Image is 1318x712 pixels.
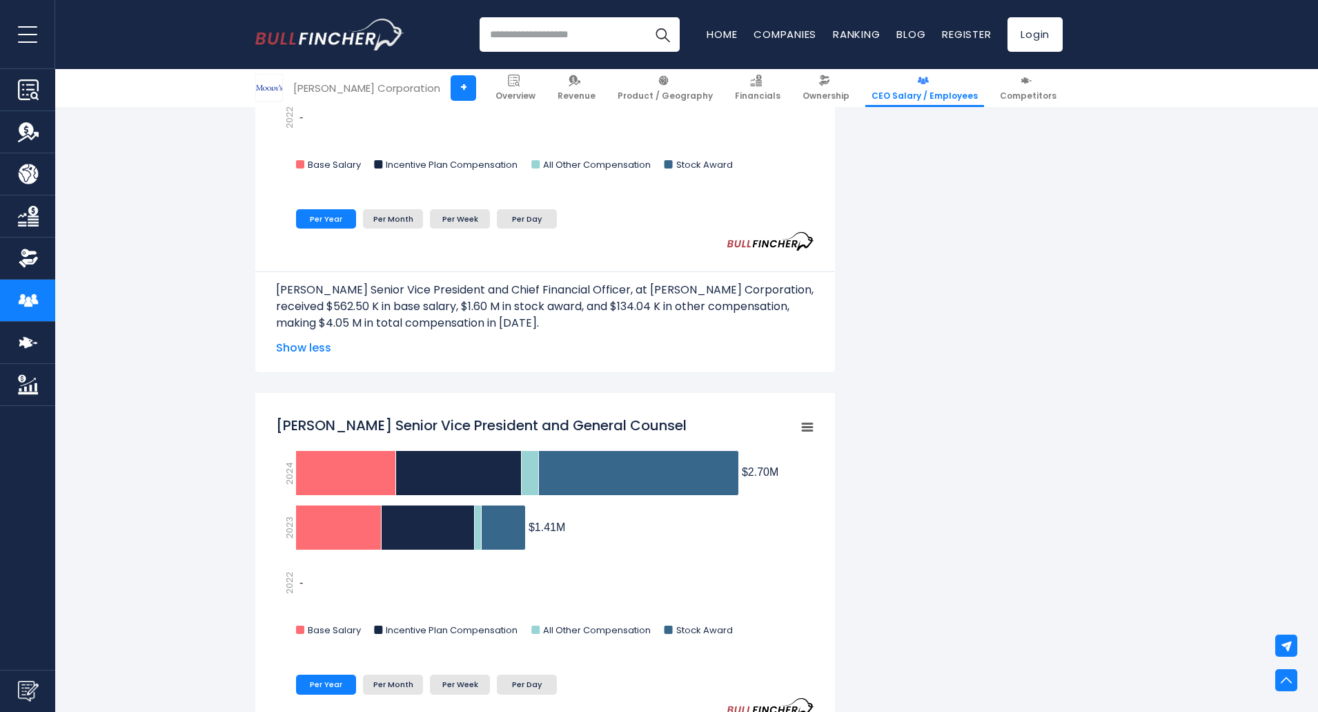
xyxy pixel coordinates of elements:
tspan: [PERSON_NAME] Senior Vice President and General Counsel [276,416,687,435]
a: Home [707,27,737,41]
span: Product / Geography [618,90,713,102]
text: Stock Award [676,624,733,637]
a: Register [942,27,991,41]
img: Ownership [18,248,39,269]
li: Per Year [296,675,356,694]
a: Companies [754,27,816,41]
img: MCO logo [256,75,282,101]
text: 2022 [283,106,296,128]
a: Ranking [833,27,880,41]
a: CEO Salary / Employees [865,69,984,107]
text: All Other Compensation [543,158,651,171]
a: Financials [729,69,787,107]
img: Bullfincher logo [255,19,404,50]
li: Per Month [363,209,423,229]
a: Go to homepage [255,19,404,50]
a: Overview [489,69,542,107]
li: Per Month [363,675,423,694]
a: Product / Geography [611,69,719,107]
p: [PERSON_NAME] Senior Vice President and Chief Financial Officer, at [PERSON_NAME] Corporation, re... [276,282,814,331]
text: All Other Compensation [543,624,651,637]
a: Login [1007,17,1063,52]
button: Search [645,17,680,52]
span: Financials [735,90,780,102]
li: Per Week [430,675,490,694]
a: Revenue [551,69,602,107]
tspan: $1.41M [529,521,565,533]
a: Ownership [796,69,856,107]
li: Per Year [296,209,356,229]
span: Show less [276,340,814,356]
text: - [299,111,303,123]
text: Base Salary [308,158,362,171]
li: Per Day [497,675,557,694]
a: Blog [896,27,925,41]
svg: Richard Steele Senior Vice President and General Counsel [276,409,814,651]
text: Incentive Plan Compensation [386,624,518,637]
text: Stock Award [676,158,733,171]
span: Revenue [558,90,596,102]
a: + [451,75,476,101]
li: Per Day [497,209,557,229]
span: Overview [495,90,535,102]
span: CEO Salary / Employees [872,90,978,102]
div: [PERSON_NAME] Corporation [293,80,440,96]
tspan: $2.70M [742,466,778,478]
text: Base Salary [308,624,362,637]
text: 2024 [283,462,296,485]
text: 2023 [283,517,296,539]
li: Per Week [430,209,490,229]
a: Competitors [994,69,1063,107]
span: Ownership [803,90,849,102]
text: - [299,577,303,588]
span: Competitors [1000,90,1056,102]
text: 2022 [283,572,296,594]
text: Incentive Plan Compensation [386,158,518,171]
